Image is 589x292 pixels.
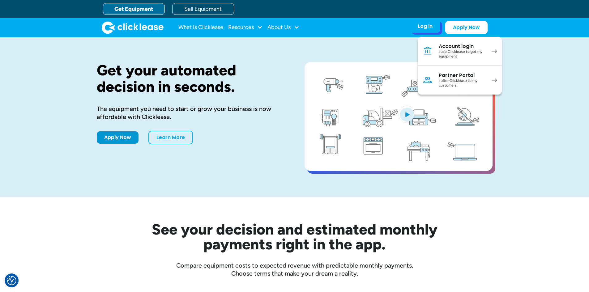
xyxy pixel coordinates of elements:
[97,105,285,121] div: The equipment you need to start or grow your business is now affordable with Clicklease.
[103,3,165,15] a: Get Equipment
[97,261,493,277] div: Compare equipment costs to expected revenue with predictable monthly payments. Choose terms that ...
[97,62,285,95] h1: Get your automated decision in seconds.
[492,78,497,82] img: arrow
[492,49,497,53] img: arrow
[418,37,502,66] a: Account loginI use Clicklease to get my equipment
[423,75,433,85] img: Person icon
[418,23,433,29] div: Log In
[122,222,468,252] h2: See your decision and estimated monthly payments right in the app.
[439,72,485,78] div: Partner Portal
[399,106,415,123] img: Blue play button logo on a light blue circular background
[439,43,485,49] div: Account login
[305,62,493,171] a: open lightbox
[267,21,299,34] div: About Us
[102,21,164,34] a: home
[439,49,485,59] div: I use Clicklease to get my equipment
[7,276,16,285] button: Consent Preferences
[178,21,223,34] a: What Is Clicklease
[102,21,164,34] img: Clicklease logo
[172,3,234,15] a: Sell Equipment
[97,131,139,144] a: Apply Now
[7,276,16,285] img: Revisit consent button
[228,21,262,34] div: Resources
[439,78,485,88] div: I offer Clicklease to my customers.
[418,37,502,95] nav: Log In
[148,131,193,144] a: Learn More
[418,66,502,95] a: Partner PortalI offer Clicklease to my customers.
[423,46,433,56] img: Bank icon
[445,21,488,34] a: Apply Now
